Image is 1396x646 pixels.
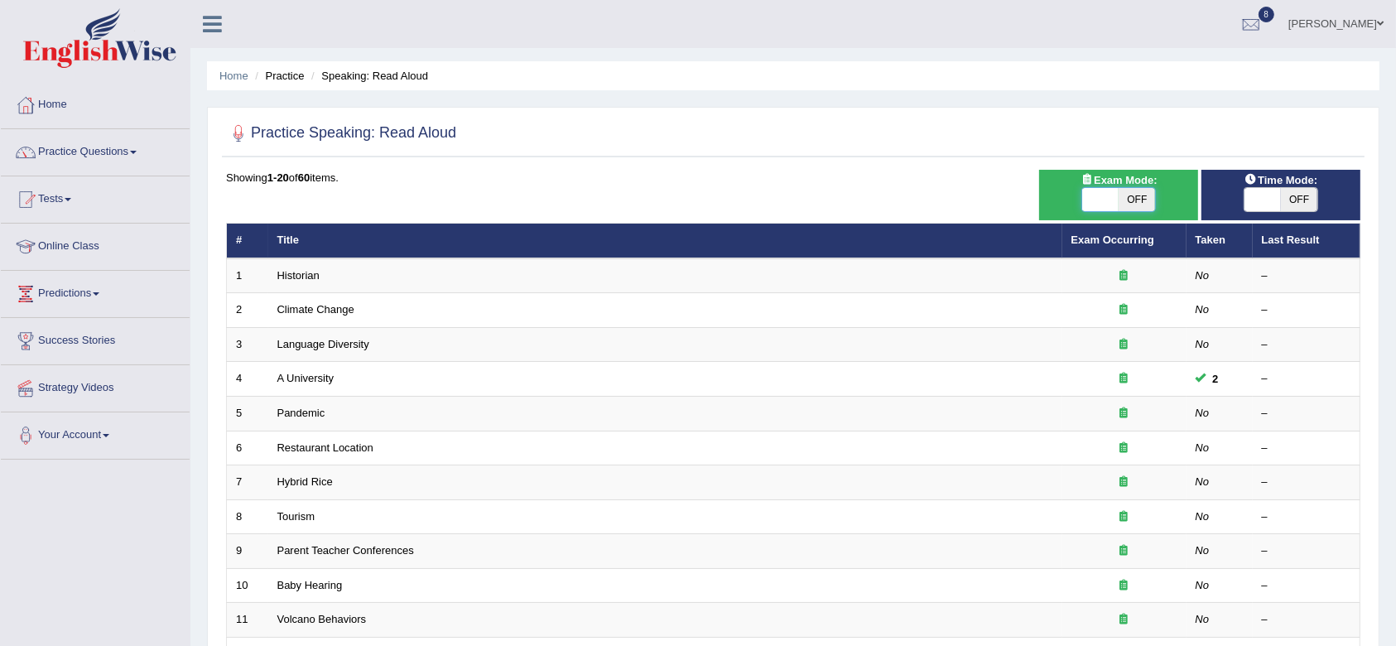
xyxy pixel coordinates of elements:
[1196,338,1210,350] em: No
[1196,510,1210,523] em: No
[1196,441,1210,454] em: No
[1262,337,1351,353] div: –
[1262,268,1351,284] div: –
[226,121,456,146] h2: Practice Speaking: Read Aloud
[1196,579,1210,591] em: No
[1206,370,1225,388] span: You can still take this question
[1262,406,1351,422] div: –
[277,613,367,625] a: Volcano Behaviors
[227,362,268,397] td: 4
[298,171,310,184] b: 60
[1196,269,1210,282] em: No
[1074,171,1163,189] span: Exam Mode:
[227,224,268,258] th: #
[227,499,268,534] td: 8
[1071,337,1177,353] div: Exam occurring question
[277,579,343,591] a: Baby Hearing
[1262,509,1351,525] div: –
[277,338,369,350] a: Language Diversity
[1071,578,1177,594] div: Exam occurring question
[1,318,190,359] a: Success Stories
[227,431,268,465] td: 6
[219,70,248,82] a: Home
[1,129,190,171] a: Practice Questions
[1196,475,1210,488] em: No
[1039,170,1198,220] div: Show exams occurring in exams
[1259,7,1275,22] span: 8
[277,372,335,384] a: A University
[1071,406,1177,422] div: Exam occurring question
[1,176,190,218] a: Tests
[1262,302,1351,318] div: –
[227,397,268,431] td: 5
[1,82,190,123] a: Home
[1196,407,1210,419] em: No
[1071,302,1177,318] div: Exam occurring question
[1262,578,1351,594] div: –
[1071,475,1177,490] div: Exam occurring question
[1071,234,1154,246] a: Exam Occurring
[227,258,268,293] td: 1
[1119,188,1155,211] span: OFF
[267,171,289,184] b: 1-20
[277,303,354,316] a: Climate Change
[277,269,320,282] a: Historian
[1253,224,1360,258] th: Last Result
[227,465,268,500] td: 7
[277,475,333,488] a: Hybrid Rice
[1196,303,1210,316] em: No
[277,544,414,557] a: Parent Teacher Conferences
[1071,543,1177,559] div: Exam occurring question
[1196,544,1210,557] em: No
[226,170,1360,186] div: Showing of items.
[251,68,304,84] li: Practice
[1281,188,1317,211] span: OFF
[1,224,190,265] a: Online Class
[227,534,268,569] td: 9
[1262,612,1351,628] div: –
[1071,268,1177,284] div: Exam occurring question
[1187,224,1253,258] th: Taken
[1262,441,1351,456] div: –
[1071,371,1177,387] div: Exam occurring question
[1,271,190,312] a: Predictions
[227,293,268,328] td: 2
[277,441,373,454] a: Restaurant Location
[268,224,1062,258] th: Title
[1,365,190,407] a: Strategy Videos
[1262,543,1351,559] div: –
[307,68,428,84] li: Speaking: Read Aloud
[1071,441,1177,456] div: Exam occurring question
[227,603,268,638] td: 11
[1262,371,1351,387] div: –
[1071,509,1177,525] div: Exam occurring question
[1238,171,1324,189] span: Time Mode:
[227,327,268,362] td: 3
[277,407,325,419] a: Pandemic
[1071,612,1177,628] div: Exam occurring question
[1,412,190,454] a: Your Account
[1196,613,1210,625] em: No
[227,568,268,603] td: 10
[277,510,315,523] a: Tourism
[1262,475,1351,490] div: –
